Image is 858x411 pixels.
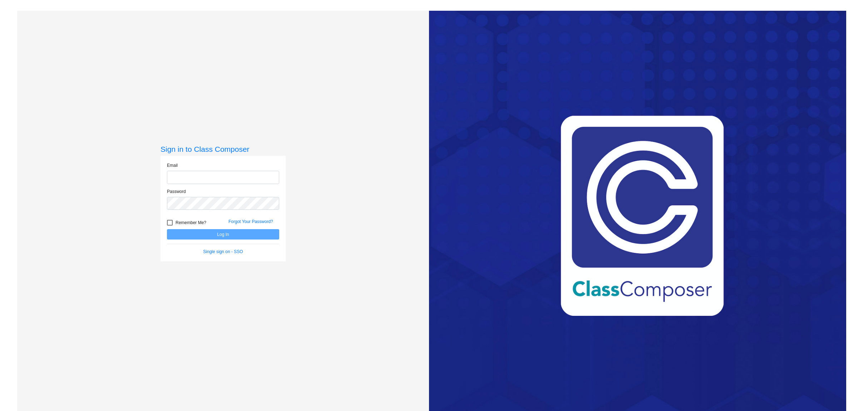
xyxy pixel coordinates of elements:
[176,218,206,227] span: Remember Me?
[228,219,273,224] a: Forgot Your Password?
[161,145,286,154] h3: Sign in to Class Composer
[167,229,279,240] button: Log In
[167,188,186,195] label: Password
[203,249,243,254] a: Single sign on - SSO
[167,162,178,169] label: Email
